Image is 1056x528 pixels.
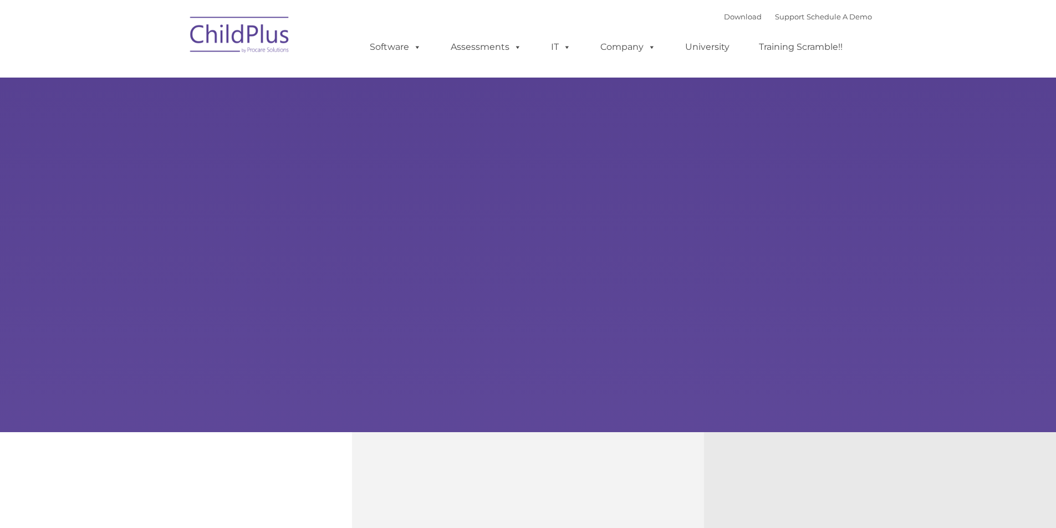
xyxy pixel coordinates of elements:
[775,12,804,21] a: Support
[589,36,667,58] a: Company
[724,12,872,21] font: |
[724,12,762,21] a: Download
[359,36,432,58] a: Software
[748,36,854,58] a: Training Scramble!!
[540,36,582,58] a: IT
[440,36,533,58] a: Assessments
[674,36,741,58] a: University
[807,12,872,21] a: Schedule A Demo
[185,9,295,64] img: ChildPlus by Procare Solutions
